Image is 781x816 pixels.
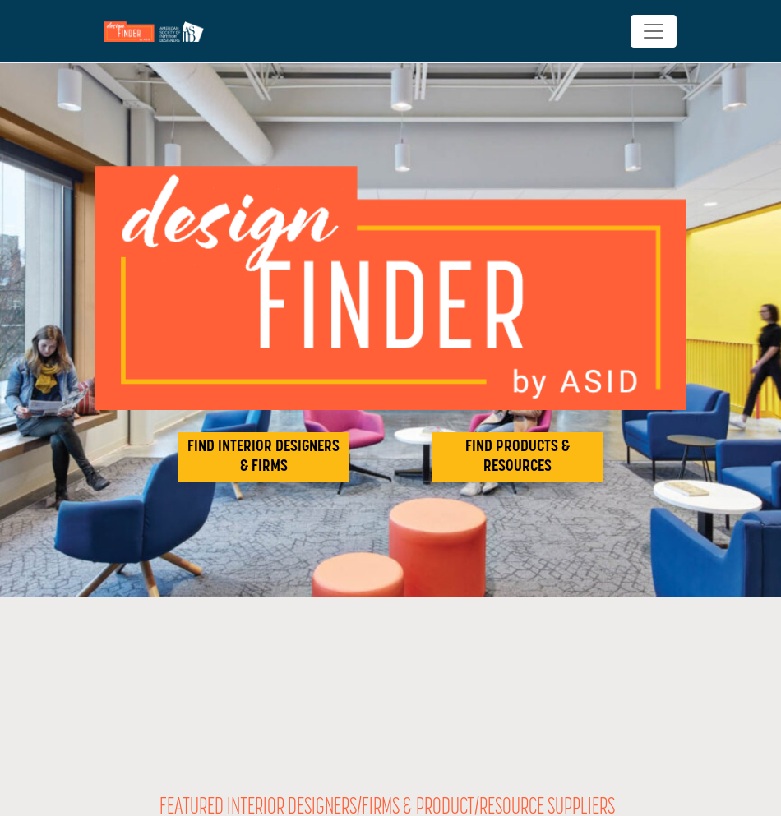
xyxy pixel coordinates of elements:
button: FIND INTERIOR DESIGNERS & FIRMS [178,432,349,482]
img: image [95,166,686,410]
h2: FIND PRODUCTS & RESOURCES [437,437,598,477]
h2: FIND INTERIOR DESIGNERS & FIRMS [183,437,344,477]
button: FIND PRODUCTS & RESOURCES [432,432,603,482]
img: Site Logo [104,21,212,42]
button: Toggle navigation [631,15,677,48]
